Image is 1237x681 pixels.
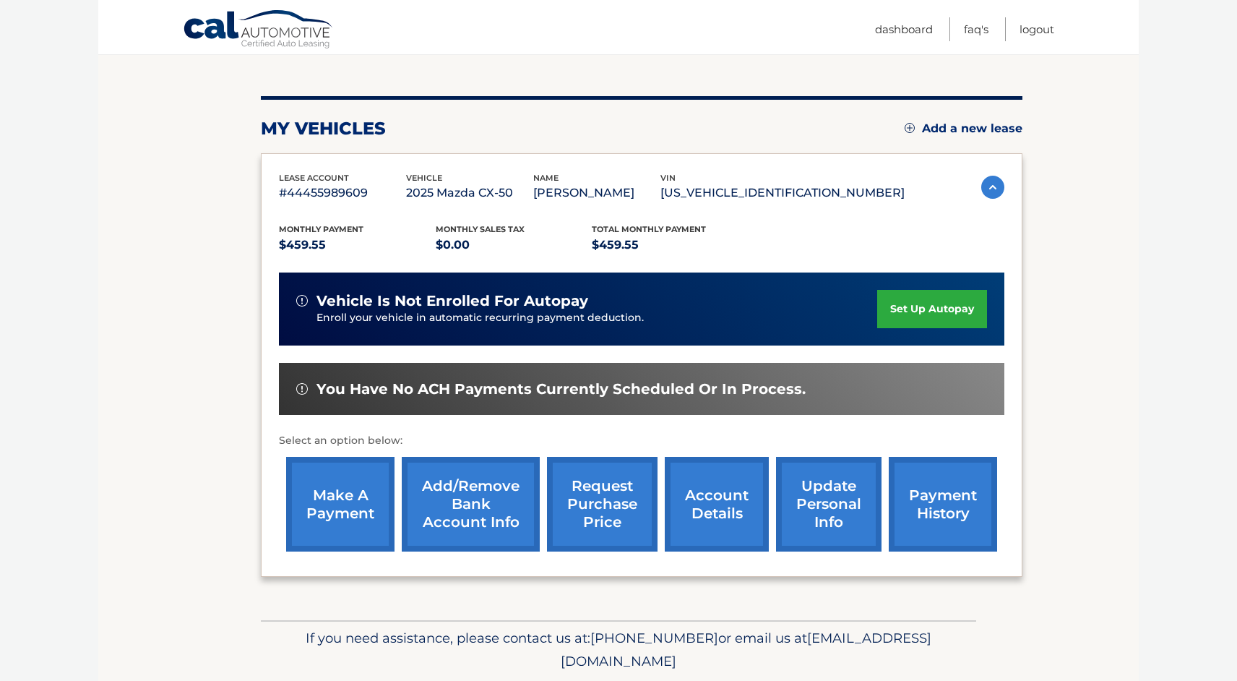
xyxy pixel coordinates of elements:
span: You have no ACH payments currently scheduled or in process. [316,380,806,398]
a: Dashboard [875,17,933,41]
h2: my vehicles [261,118,386,140]
p: [US_VEHICLE_IDENTIFICATION_NUMBER] [660,183,905,203]
a: Logout [1020,17,1054,41]
a: update personal info [776,457,882,552]
p: 2025 Mazda CX-50 [406,183,533,203]
p: Enroll your vehicle in automatic recurring payment deduction. [316,310,877,326]
a: Cal Automotive [183,9,335,51]
a: set up autopay [877,290,987,328]
span: name [533,173,559,183]
a: request purchase price [547,457,658,552]
a: Add/Remove bank account info [402,457,540,552]
span: [EMAIL_ADDRESS][DOMAIN_NAME] [561,630,931,669]
a: Add a new lease [905,121,1022,136]
a: payment history [889,457,997,552]
p: $459.55 [592,235,749,255]
a: FAQ's [964,17,988,41]
p: If you need assistance, please contact us at: or email us at [270,627,967,673]
img: alert-white.svg [296,295,308,307]
p: #44455989609 [279,183,406,203]
a: make a payment [286,457,395,552]
span: lease account [279,173,349,183]
span: Monthly sales Tax [436,224,525,234]
span: [PHONE_NUMBER] [590,630,718,646]
img: add.svg [905,123,915,133]
p: [PERSON_NAME] [533,183,660,203]
img: accordion-active.svg [981,176,1004,199]
a: account details [665,457,769,552]
span: vehicle is not enrolled for autopay [316,292,588,310]
span: Monthly Payment [279,224,363,234]
span: Total Monthly Payment [592,224,706,234]
p: $459.55 [279,235,436,255]
img: alert-white.svg [296,383,308,395]
p: $0.00 [436,235,592,255]
p: Select an option below: [279,432,1004,450]
span: vehicle [406,173,442,183]
span: vin [660,173,676,183]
